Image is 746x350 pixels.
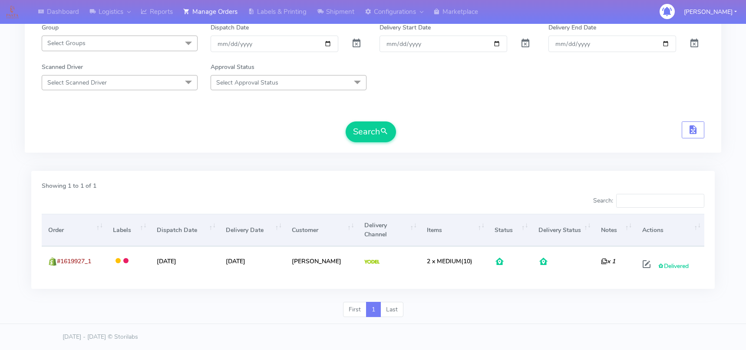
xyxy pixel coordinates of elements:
label: Showing 1 to 1 of 1 [42,181,96,190]
i: x 1 [601,257,615,265]
th: Items: activate to sort column ascending [420,214,488,246]
span: Delivered [658,262,689,270]
th: Delivery Status: activate to sort column ascending [532,214,594,246]
th: Dispatch Date: activate to sort column ascending [150,214,219,246]
label: Dispatch Date [211,23,249,32]
label: Search: [593,194,704,208]
td: [DATE] [150,246,219,275]
span: #1619927_1 [57,257,91,265]
td: [DATE] [219,246,285,275]
button: Search [346,121,396,142]
th: Labels: activate to sort column ascending [106,214,150,246]
label: Scanned Driver [42,62,83,72]
label: Approval Status [211,62,254,72]
th: Status: activate to sort column ascending [488,214,532,246]
a: 1 [366,302,381,317]
span: 2 x MEDIUM [427,257,461,265]
button: [PERSON_NAME] [677,3,743,21]
th: Delivery Date: activate to sort column ascending [219,214,285,246]
label: Delivery Start Date [380,23,431,32]
span: Select Approval Status [216,79,278,87]
td: [PERSON_NAME] [285,246,357,275]
th: Actions: activate to sort column ascending [636,214,704,246]
span: Select Scanned Driver [47,79,107,87]
label: Delivery End Date [548,23,596,32]
span: Select Groups [47,39,86,47]
img: Yodel [364,260,380,264]
label: Group [42,23,59,32]
th: Customer: activate to sort column ascending [285,214,357,246]
span: (10) [427,257,472,265]
img: shopify.png [48,257,57,266]
th: Order: activate to sort column ascending [42,214,106,246]
th: Delivery Channel: activate to sort column ascending [358,214,420,246]
input: Search: [616,194,704,208]
th: Notes: activate to sort column ascending [594,214,636,246]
